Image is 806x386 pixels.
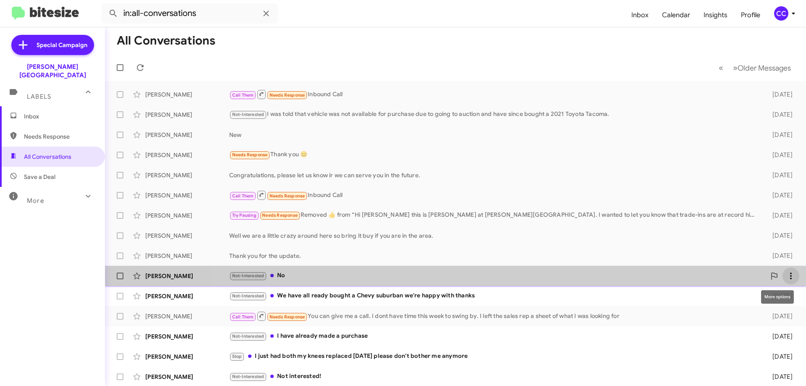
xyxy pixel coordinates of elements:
a: Calendar [655,3,697,27]
div: [PERSON_NAME] [145,352,229,361]
div: I have already made a purchase [229,331,759,341]
div: [PERSON_NAME] [145,312,229,320]
div: [PERSON_NAME] [145,171,229,179]
div: [DATE] [759,231,799,240]
span: Not-Interested [232,333,264,339]
div: I just had both my knees replaced [DATE] please don't bother me anymore [229,352,759,361]
span: Call Them [232,314,254,320]
div: Inbound Call [229,89,759,100]
div: [DATE] [759,352,799,361]
span: Not-Interested [232,374,264,379]
div: [DATE] [759,90,799,99]
div: [PERSON_NAME] [145,211,229,220]
div: [DATE] [759,211,799,220]
div: Inbound Call [229,190,759,200]
span: Needs Response [270,92,305,98]
div: Removed ‌👍‌ from “ Hi [PERSON_NAME] this is [PERSON_NAME] at [PERSON_NAME][GEOGRAPHIC_DATA]. I wa... [229,210,759,220]
div: [PERSON_NAME] [145,191,229,200]
span: Needs Response [232,152,268,158]
span: » [733,63,738,73]
div: Not interested! [229,372,759,381]
div: [PERSON_NAME] [145,272,229,280]
div: [DATE] [759,252,799,260]
span: Not-Interested [232,273,264,278]
div: [PERSON_NAME] [145,151,229,159]
div: [DATE] [759,191,799,200]
div: [PERSON_NAME] [145,252,229,260]
div: [DATE] [759,332,799,341]
div: [DATE] [759,131,799,139]
nav: Page navigation example [714,59,796,76]
span: Not-Interested [232,293,264,299]
div: [DATE] [759,151,799,159]
div: [PERSON_NAME] [145,231,229,240]
div: [DATE] [759,171,799,179]
div: [DATE] [759,373,799,381]
div: [PERSON_NAME] [145,332,229,341]
div: CC [774,6,788,21]
div: [DATE] [759,110,799,119]
div: No [229,271,766,281]
span: Labels [27,93,51,100]
a: Profile [734,3,767,27]
div: We have all ready bought a Chevy suburban we're happy with thanks [229,291,759,301]
span: Save a Deal [24,173,55,181]
h1: All Conversations [117,34,215,47]
span: Inbox [24,112,95,121]
span: Older Messages [738,63,791,73]
span: Needs Response [270,314,305,320]
span: Try Pausing [232,213,256,218]
span: Call Them [232,92,254,98]
div: [PERSON_NAME] [145,131,229,139]
span: Special Campaign [37,41,87,49]
span: Call Them [232,193,254,199]
span: Needs Response [262,213,298,218]
button: Previous [714,59,728,76]
span: Needs Response [24,132,95,141]
div: [PERSON_NAME] [145,292,229,300]
button: CC [767,6,797,21]
div: More options [761,290,794,304]
div: [PERSON_NAME] [145,373,229,381]
div: Congratulations, please let us know ir we can serve you in the future. [229,171,759,179]
div: New [229,131,759,139]
div: I was told that vehicle was not available for purchase due to going to auction and have since bou... [229,110,759,119]
input: Search [102,3,278,24]
span: « [719,63,723,73]
a: Inbox [625,3,655,27]
div: [PERSON_NAME] [145,90,229,99]
span: All Conversations [24,152,71,161]
button: Next [728,59,796,76]
div: Thank you 😊 [229,150,759,160]
div: Well we are a little crazy around here so bring it buy if you are in the area. [229,231,759,240]
span: More [27,197,44,205]
a: Special Campaign [11,35,94,55]
div: [PERSON_NAME] [145,110,229,119]
div: You can give me a call. I dont have time this week to swing by. I left the sales rep a sheet of w... [229,311,759,321]
span: Stop [232,354,242,359]
div: [DATE] [759,312,799,320]
span: Not-Interested [232,112,264,117]
span: Needs Response [270,193,305,199]
a: Insights [697,3,734,27]
div: Thank you for the update. [229,252,759,260]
